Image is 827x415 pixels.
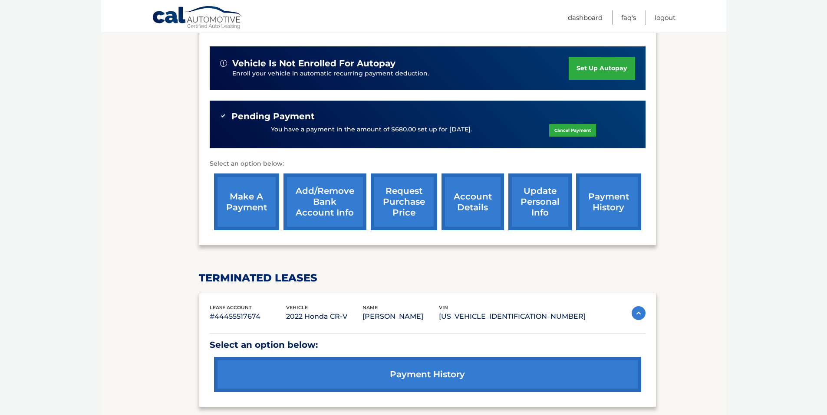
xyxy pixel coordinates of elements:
h2: terminated leases [199,271,656,284]
span: vin [439,304,448,310]
a: request purchase price [371,173,437,230]
a: FAQ's [621,10,636,25]
span: vehicle [286,304,308,310]
a: Cal Automotive [152,6,243,31]
a: make a payment [214,173,279,230]
a: set up autopay [569,57,635,80]
a: Add/Remove bank account info [283,173,366,230]
span: vehicle is not enrolled for autopay [232,58,395,69]
span: lease account [210,304,252,310]
p: You have a payment in the amount of $680.00 set up for [DATE]. [271,125,472,134]
a: payment history [576,173,641,230]
img: alert-white.svg [220,60,227,67]
a: Cancel Payment [549,124,596,137]
a: payment history [214,357,641,392]
p: 2022 Honda CR-V [286,310,362,323]
img: check-green.svg [220,113,226,119]
a: account details [442,173,504,230]
p: [PERSON_NAME] [362,310,439,323]
img: accordion-active.svg [632,306,646,320]
p: Select an option below: [210,159,646,169]
a: Logout [655,10,675,25]
span: name [362,304,378,310]
p: #44455517674 [210,310,286,323]
a: update personal info [508,173,572,230]
a: Dashboard [568,10,603,25]
p: Select an option below: [210,337,646,353]
p: [US_VEHICLE_IDENTIFICATION_NUMBER] [439,310,586,323]
span: Pending Payment [231,111,315,122]
p: Enroll your vehicle in automatic recurring payment deduction. [232,69,569,78]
